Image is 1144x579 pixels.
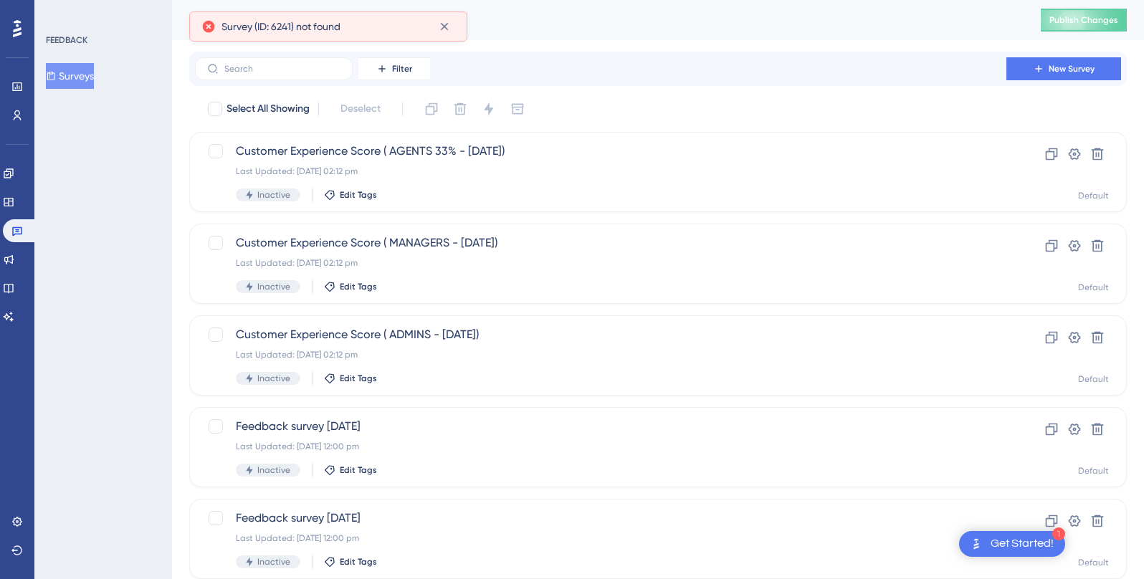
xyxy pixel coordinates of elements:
span: Inactive [257,464,290,476]
button: Deselect [328,96,394,122]
div: Default [1078,190,1109,201]
span: Edit Tags [340,464,377,476]
span: Customer Experience Score ( MANAGERS - [DATE]) [236,234,966,252]
span: Inactive [257,189,290,201]
div: Surveys [189,10,1005,30]
span: Inactive [257,556,290,568]
div: Default [1078,557,1109,568]
button: Publish Changes [1041,9,1127,32]
span: Select All Showing [227,100,310,118]
div: Last Updated: [DATE] 12:00 pm [236,441,966,452]
div: Default [1078,282,1109,293]
div: FEEDBACK [46,34,87,46]
button: Edit Tags [324,281,377,292]
span: Filter [392,63,412,75]
span: Feedback survey [DATE] [236,509,966,527]
span: Edit Tags [340,373,377,384]
button: Filter [358,57,430,80]
span: Edit Tags [340,556,377,568]
input: Search [224,64,340,74]
span: Customer Experience Score ( AGENTS 33% - [DATE]) [236,143,966,160]
button: New Survey [1006,57,1121,80]
div: 1 [1052,527,1065,540]
span: Deselect [340,100,381,118]
div: Open Get Started! checklist, remaining modules: 1 [959,531,1065,557]
span: Survey (ID: 6241) not found [221,18,340,35]
span: Inactive [257,373,290,384]
div: Default [1078,373,1109,385]
div: Last Updated: [DATE] 02:12 pm [236,349,966,360]
button: Surveys [46,63,94,89]
button: Edit Tags [324,556,377,568]
span: Inactive [257,281,290,292]
span: Edit Tags [340,281,377,292]
button: Edit Tags [324,373,377,384]
span: Feedback survey [DATE] [236,418,966,435]
div: Last Updated: [DATE] 02:12 pm [236,166,966,177]
div: Last Updated: [DATE] 02:12 pm [236,257,966,269]
button: Edit Tags [324,189,377,201]
button: Edit Tags [324,464,377,476]
span: New Survey [1049,63,1095,75]
span: Publish Changes [1049,14,1118,26]
div: Default [1078,465,1109,477]
span: Customer Experience Score ( ADMINS - [DATE]) [236,326,966,343]
div: Get Started! [991,536,1054,552]
img: launcher-image-alternative-text [968,535,985,552]
div: Last Updated: [DATE] 12:00 pm [236,532,966,544]
span: Edit Tags [340,189,377,201]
